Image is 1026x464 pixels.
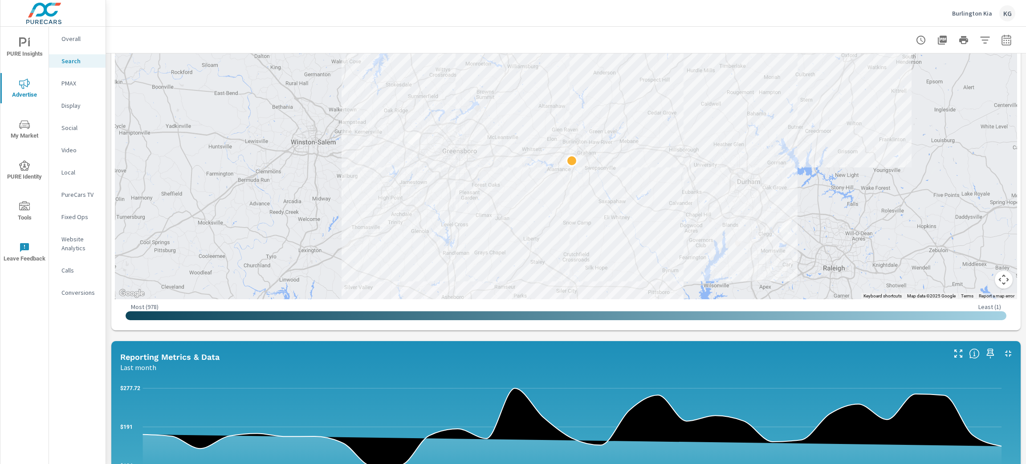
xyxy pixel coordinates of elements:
span: My Market [3,119,46,141]
p: Video [61,146,98,155]
p: Calls [61,266,98,275]
p: Most ( 978 ) [131,303,159,311]
p: PureCars TV [61,190,98,199]
div: PureCars TV [49,188,106,201]
a: Terms (opens in new tab) [961,293,973,298]
div: Social [49,121,106,134]
div: nav menu [0,27,49,273]
p: Least ( 1 ) [978,303,1001,311]
span: Map data ©2025 Google [907,293,956,298]
text: $277.72 [120,385,140,391]
button: Print Report [955,31,973,49]
p: Overall [61,34,98,43]
p: Search [61,57,98,65]
div: Overall [49,32,106,45]
h5: Reporting Metrics & Data [120,352,220,362]
button: Minimize Widget [1001,346,1015,361]
p: Last month [120,362,156,373]
img: Google [117,288,147,299]
div: Display [49,99,106,112]
span: Leave Feedback [3,242,46,264]
p: Burlington Kia [952,9,992,17]
button: Apply Filters [976,31,994,49]
p: Conversions [61,288,98,297]
button: Map camera controls [995,271,1013,289]
span: Advertise [3,78,46,100]
a: Report a map error [979,293,1014,298]
div: PMAX [49,77,106,90]
span: Save this to your personalized report [983,346,997,361]
p: PMAX [61,79,98,88]
p: Website Analytics [61,235,98,252]
button: Make Fullscreen [951,346,965,361]
span: PURE Identity [3,160,46,182]
div: KG [999,5,1015,21]
div: Local [49,166,106,179]
button: Select Date Range [997,31,1015,49]
span: Tools [3,201,46,223]
div: Website Analytics [49,232,106,255]
p: Display [61,101,98,110]
a: Open this area in Google Maps (opens a new window) [117,288,147,299]
span: Understand Search data over time and see how metrics compare to each other. [969,348,980,359]
text: $191 [120,424,133,430]
div: Video [49,143,106,157]
button: "Export Report to PDF" [933,31,951,49]
p: Fixed Ops [61,212,98,221]
p: Social [61,123,98,132]
span: PURE Insights [3,37,46,59]
div: Search [49,54,106,68]
div: Calls [49,264,106,277]
div: Fixed Ops [49,210,106,224]
div: Conversions [49,286,106,299]
button: Keyboard shortcuts [863,293,902,299]
p: Local [61,168,98,177]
